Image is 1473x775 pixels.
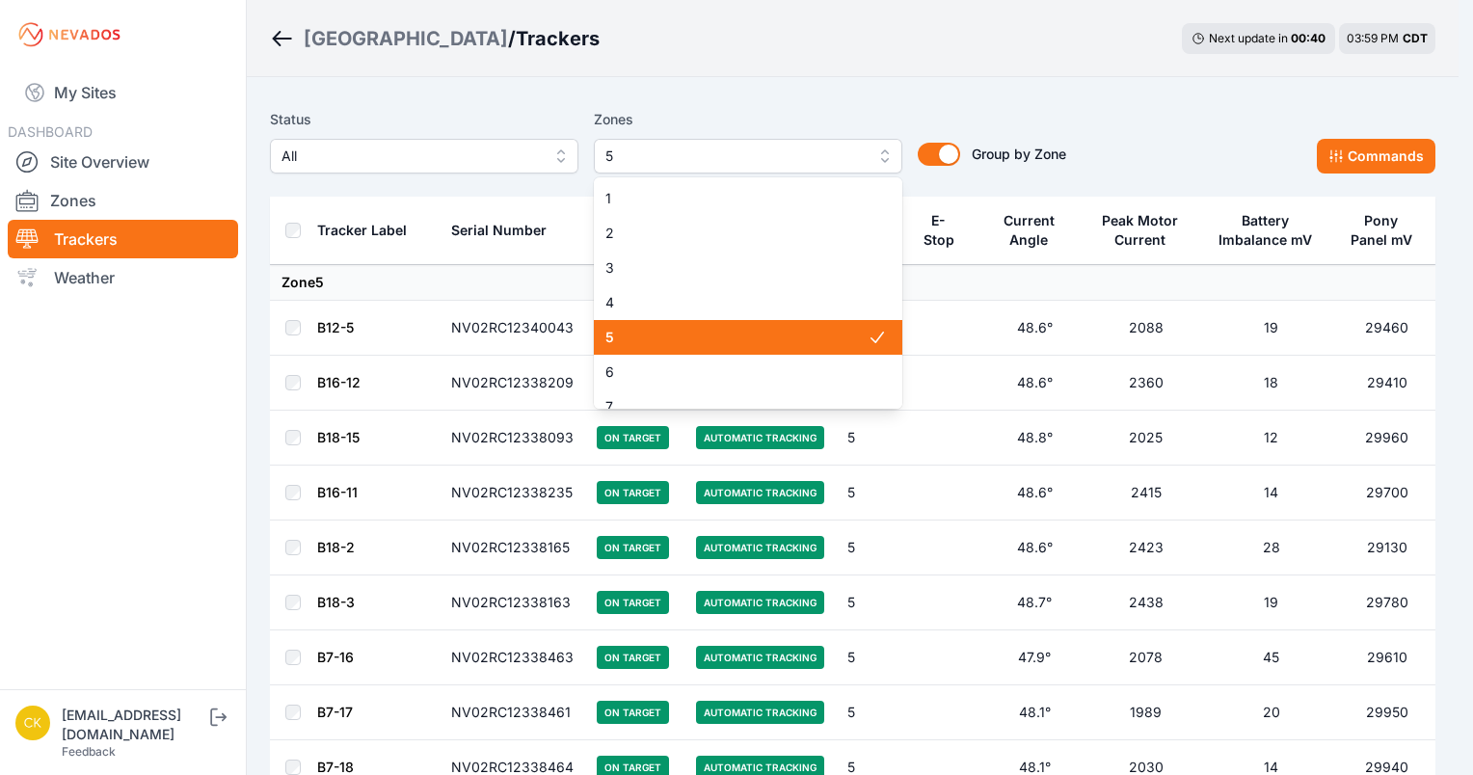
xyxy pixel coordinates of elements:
span: 7 [605,397,868,416]
span: 4 [605,293,868,312]
button: 5 [594,139,902,174]
span: 5 [605,145,864,168]
div: 5 [594,177,902,409]
span: 5 [605,328,868,347]
span: 3 [605,258,868,278]
span: 2 [605,224,868,243]
span: 6 [605,362,868,382]
span: 1 [605,189,868,208]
